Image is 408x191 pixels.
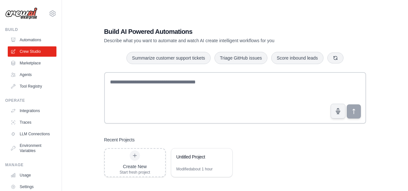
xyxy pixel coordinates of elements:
[5,27,56,32] div: Build
[120,170,150,175] div: Start fresh project
[104,137,135,143] h3: Recent Projects
[271,52,323,64] button: Score inbound leads
[5,162,56,167] div: Manage
[8,81,56,91] a: Tool Registry
[176,167,213,172] div: Modified about 1 hour
[104,27,321,36] h1: Build AI Powered Automations
[8,140,56,156] a: Environment Variables
[327,53,343,63] button: Get new suggestions
[8,46,56,57] a: Crew Studio
[214,52,267,64] button: Triage GitHub issues
[120,163,150,170] div: Create New
[376,160,408,191] iframe: Chat Widget
[8,117,56,128] a: Traces
[104,37,321,44] p: Describe what you want to automate and watch AI create intelligent workflows for you
[176,154,221,160] div: Untitled Project
[5,98,56,103] div: Operate
[331,104,345,119] button: Click to speak your automation idea
[126,52,210,64] button: Summarize customer support tickets
[8,58,56,68] a: Marketplace
[8,170,56,180] a: Usage
[8,70,56,80] a: Agents
[5,7,37,20] img: Logo
[8,129,56,139] a: LLM Connections
[8,35,56,45] a: Automations
[8,106,56,116] a: Integrations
